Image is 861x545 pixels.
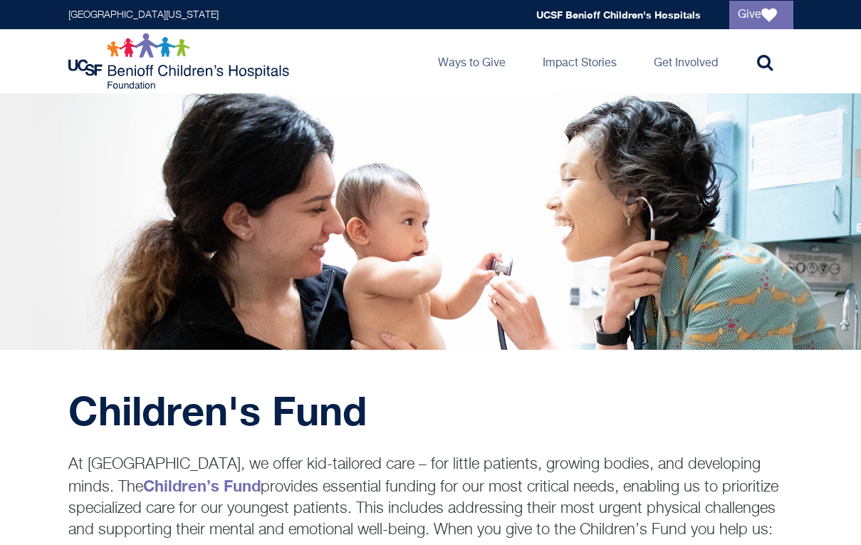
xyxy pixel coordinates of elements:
[427,29,517,93] a: Ways to Give
[536,9,701,21] a: UCSF Benioff Children's Hospitals
[68,33,293,90] img: Logo for UCSF Benioff Children's Hospitals Foundation
[68,10,219,20] a: [GEOGRAPHIC_DATA][US_STATE]
[729,1,793,29] a: Give
[68,454,793,541] p: At [GEOGRAPHIC_DATA], we offer kid-tailored care – for little patients, growing bodies, and devel...
[143,479,261,495] a: Children’s Fund
[143,477,261,495] strong: Children’s Fund
[531,29,628,93] a: Impact Stories
[68,386,367,434] strong: Children's Fund
[642,29,729,93] a: Get Involved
